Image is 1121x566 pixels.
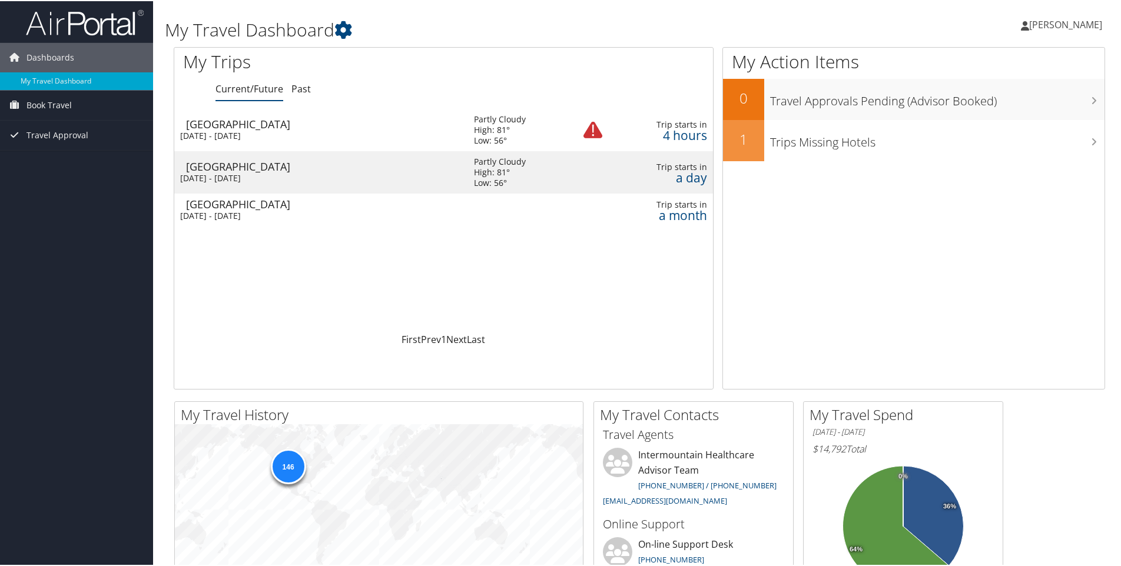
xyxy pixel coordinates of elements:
a: [PHONE_NUMBER] [638,553,704,564]
h2: My Travel History [181,404,583,424]
h2: 0 [723,87,764,107]
tspan: 0% [898,472,908,479]
h3: Travel Approvals Pending (Advisor Booked) [770,86,1105,108]
div: Trip starts in [621,198,707,209]
tspan: 64% [850,545,863,552]
div: 4 hours [621,129,707,139]
a: [PERSON_NAME] [1021,6,1114,41]
div: Low: 56° [474,177,526,187]
h6: [DATE] - [DATE] [812,425,994,437]
h3: Travel Agents [603,425,784,442]
div: [GEOGRAPHIC_DATA] [186,118,462,128]
div: [DATE] - [DATE] [180,129,456,140]
a: Last [467,332,485,345]
h1: My Travel Dashboard [165,16,798,41]
a: 1Trips Missing Hotels [723,119,1105,160]
div: Partly Cloudy [474,155,526,166]
h3: Trips Missing Hotels [770,127,1105,149]
a: [EMAIL_ADDRESS][DOMAIN_NAME] [603,494,727,505]
span: Travel Approval [26,119,88,149]
div: High: 81° [474,124,526,134]
img: airportal-logo.png [26,8,144,35]
div: High: 81° [474,166,526,177]
h1: My Action Items [723,48,1105,73]
div: Trip starts in [621,161,707,171]
a: Past [291,81,311,94]
tspan: 36% [943,502,956,509]
span: Dashboards [26,42,74,71]
img: alert-flat-solid-warning.png [583,119,602,138]
div: [GEOGRAPHIC_DATA] [186,198,462,208]
h1: My Trips [183,48,480,73]
span: Book Travel [26,89,72,119]
a: Current/Future [215,81,283,94]
h2: My Travel Contacts [600,404,793,424]
h2: 1 [723,128,764,148]
div: [DATE] - [DATE] [180,209,456,220]
div: [GEOGRAPHIC_DATA] [186,160,462,171]
a: First [402,332,421,345]
h2: My Travel Spend [810,404,1003,424]
a: Prev [421,332,441,345]
div: 146 [270,447,306,482]
span: $14,792 [812,441,846,454]
h3: Online Support [603,515,784,531]
h6: Total [812,441,994,454]
div: Partly Cloudy [474,113,526,124]
div: [DATE] - [DATE] [180,172,456,182]
span: [PERSON_NAME] [1029,17,1102,30]
a: Next [446,332,467,345]
div: a month [621,209,707,219]
a: [PHONE_NUMBER] / [PHONE_NUMBER] [638,479,777,490]
a: 1 [441,332,446,345]
div: a day [621,171,707,182]
a: 0Travel Approvals Pending (Advisor Booked) [723,78,1105,119]
div: Low: 56° [474,134,526,145]
li: Intermountain Healthcare Advisor Team [597,447,790,510]
div: Trip starts in [621,118,707,129]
